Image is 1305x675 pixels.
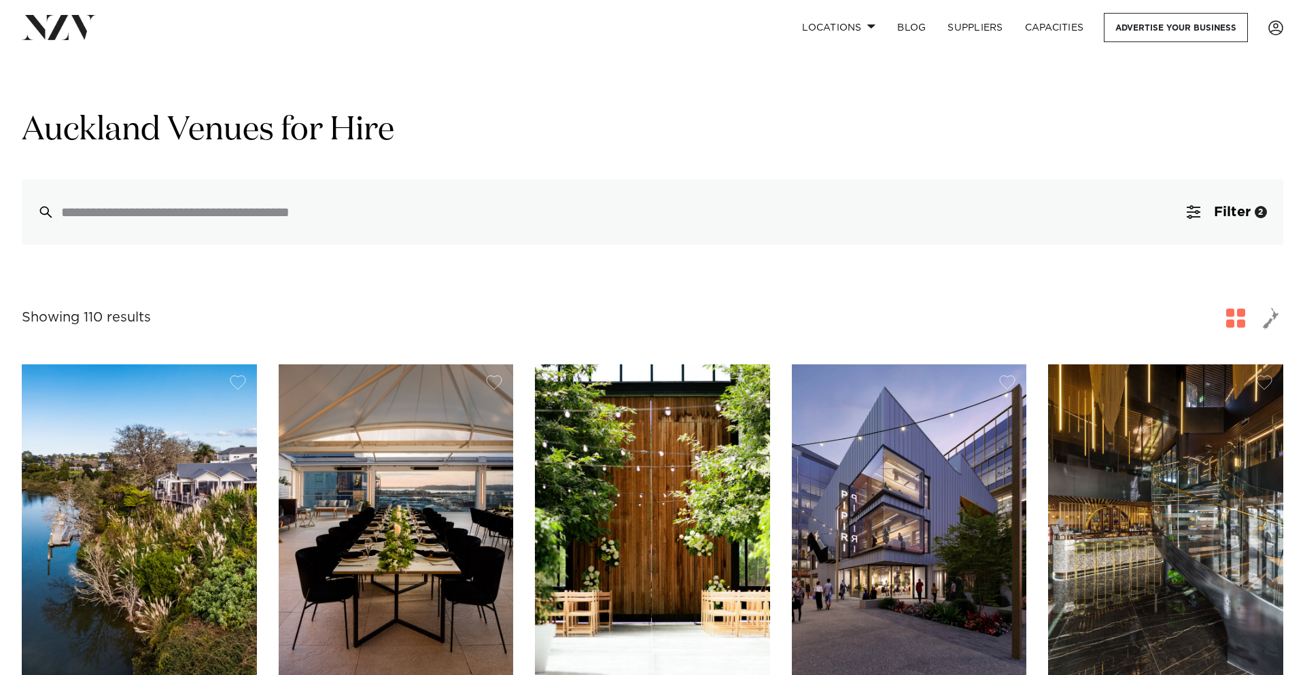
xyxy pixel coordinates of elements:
[886,13,937,42] a: BLOG
[1255,206,1267,218] div: 2
[22,307,151,328] div: Showing 110 results
[1170,179,1283,245] button: Filter2
[22,109,1283,152] h1: Auckland Venues for Hire
[791,13,886,42] a: Locations
[1104,13,1248,42] a: Advertise your business
[1014,13,1095,42] a: Capacities
[22,15,96,39] img: nzv-logo.png
[937,13,1013,42] a: SUPPLIERS
[1214,205,1251,219] span: Filter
